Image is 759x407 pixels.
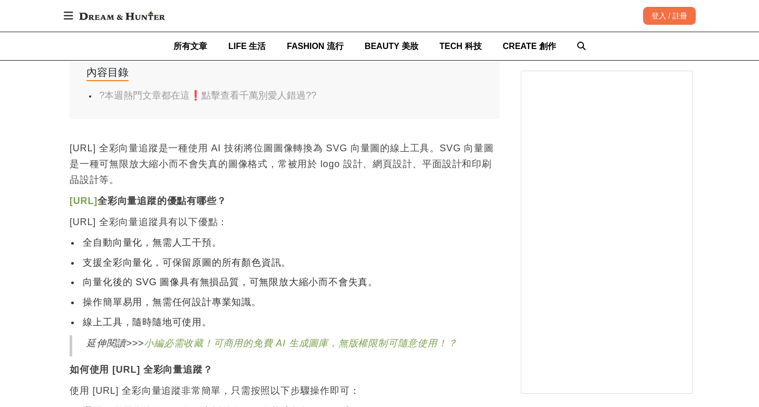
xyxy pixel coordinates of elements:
a: CREATE 創作 [503,32,556,60]
a: LIFE 生活 [228,32,266,60]
li: 線上工具，隨時隨地可使用。 [80,315,485,330]
span: BEAUTY 美妝 [365,42,419,51]
strong: 全彩向量追蹤的優點有哪些？ [98,196,226,206]
a: ?本週熱門文章都在這❗點擊查看千萬別愛人錯過?? [99,90,316,101]
p: [URL] 全彩向量追蹤是一種使用 AI 技術將位圖圖像轉換為 SVG 向量圖的線上工具。SVG 向量圖是一種可無限放大縮小而不會失真的圖像格式，常被用於 logo 設計、網頁設計、平面設計和印... [70,140,500,188]
li: 操作簡單易用，無需任何設計專業知識。 [80,295,485,310]
span: TECH 科技 [440,42,482,51]
div: 內容目錄 [86,64,129,81]
div: 登入 / 註冊 [643,7,696,25]
strong: 如何使用 [URL] 全彩向量追蹤？ [70,364,212,375]
span: CREATE 創作 [503,42,556,51]
span: LIFE 生活 [228,42,266,51]
a: 所有文章 [173,32,207,60]
img: Dream & Hunter [74,6,170,25]
a: [URL] [70,196,98,206]
a: BEAUTY 美妝 [365,32,419,60]
span: 所有文章 [173,42,207,51]
a: TECH 科技 [440,32,482,60]
p: [URL] 全彩向量追蹤具有以下優點： [70,214,500,230]
a: FASHION 流行 [287,32,344,60]
p: 延伸閱讀>>> [86,335,485,351]
p: 使用 [URL] 全彩向量追蹤非常簡單，只需按照以下步驟操作即可： [70,383,500,399]
span: FASHION 流行 [287,42,344,51]
li: 支援全彩向量化，可保留原圖的所有顏色資訊。 [80,255,485,270]
li: 向量化後的 SVG 圖像具有無損品質，可無限放大縮小而不會失真。 [80,275,485,290]
a: 小編必需收藏！可商用的免費 AI 生成圖庫，無版權限制可隨意使用！？ [144,338,457,348]
li: 全自動向量化，無需人工干預。 [80,235,485,250]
